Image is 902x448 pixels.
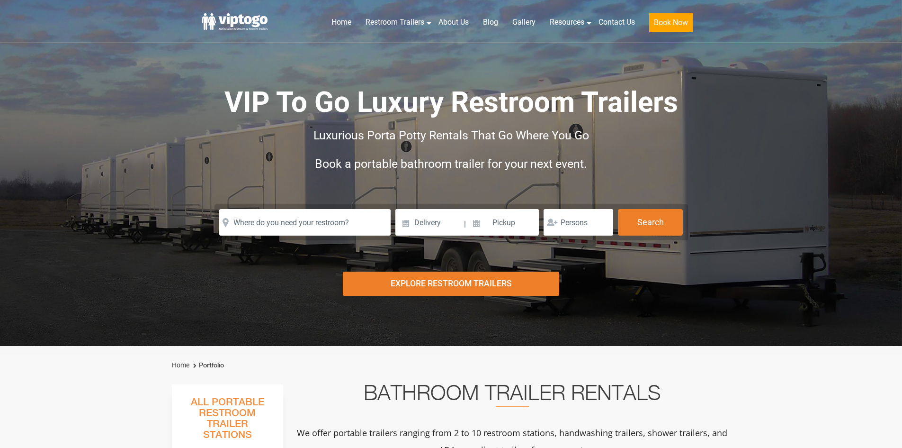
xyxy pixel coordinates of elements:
[358,12,431,33] a: Restroom Trailers
[591,12,642,33] a: Contact Us
[191,360,224,371] li: Portfolio
[505,12,543,33] a: Gallery
[431,12,476,33] a: About Us
[476,12,505,33] a: Blog
[313,128,589,142] span: Luxurious Porta Potty Rentals That Go Where You Go
[315,157,587,171] span: Book a portable bathroom trailer for your next event.
[649,13,693,32] button: Book Now
[543,12,591,33] a: Resources
[642,12,700,38] a: Book Now
[618,209,683,236] button: Search
[219,209,391,236] input: Where do you need your restroom?
[544,209,613,236] input: Persons
[172,361,189,369] a: Home
[395,209,463,236] input: Delivery
[467,209,539,236] input: Pickup
[296,384,729,407] h2: Bathroom Trailer Rentals
[224,85,678,119] span: VIP To Go Luxury Restroom Trailers
[343,272,559,296] div: Explore Restroom Trailers
[464,209,466,239] span: |
[324,12,358,33] a: Home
